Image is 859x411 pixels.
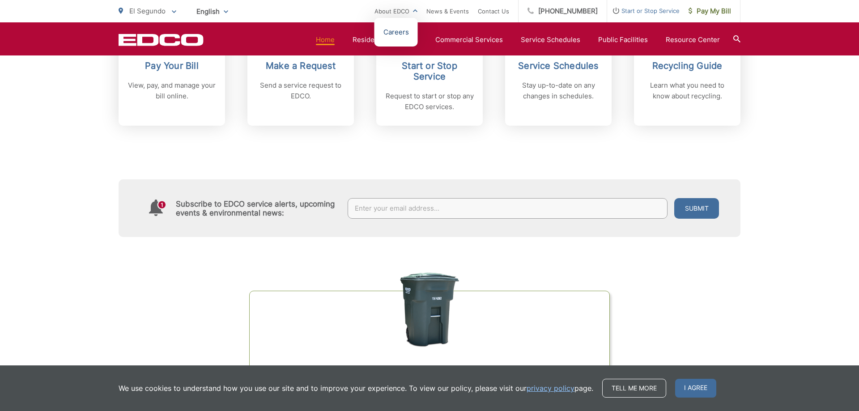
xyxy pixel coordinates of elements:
h4: Subscribe to EDCO service alerts, upcoming events & environmental news: [176,199,339,217]
span: El Segundo [129,7,166,15]
p: Learn what you need to know about recycling. [643,80,731,102]
p: Send a service request to EDCO. [256,80,345,102]
a: Resource Center [666,34,720,45]
p: View, pay, and manage your bill online. [128,80,216,102]
button: Submit [674,198,719,219]
p: Stay up-to-date on any changes in schedules. [514,80,603,102]
h2: Make a Request [256,60,345,71]
span: Pay My Bill [689,6,731,17]
p: Request to start or stop any EDCO services. [385,91,474,112]
a: Tell me more [602,379,666,398]
h2: Service Schedules [514,60,603,71]
span: I agree [675,379,716,398]
a: Contact Us [478,6,509,17]
h2: Start or Stop Service [385,60,474,82]
span: English [190,4,235,19]
input: Enter your email address... [348,198,668,219]
a: Public Facilities [598,34,648,45]
a: Residential Services [353,34,417,45]
p: We use cookies to understand how you use our site and to improve your experience. To view our pol... [119,383,593,394]
a: About EDCO [374,6,417,17]
a: Service Schedules [521,34,580,45]
h2: Recycling Guide [643,60,731,71]
a: EDCD logo. Return to the homepage. [119,34,204,46]
h2: Pay Your Bill [128,60,216,71]
a: privacy policy [527,383,574,394]
a: News & Events [426,6,469,17]
a: Careers [383,27,409,38]
a: Home [316,34,335,45]
a: Commercial Services [435,34,503,45]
